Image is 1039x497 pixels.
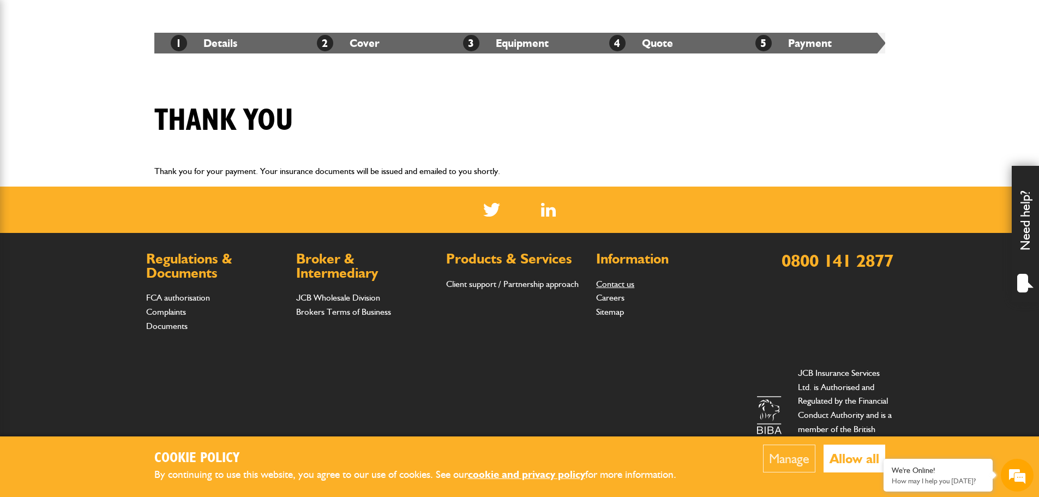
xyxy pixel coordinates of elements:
span: 4 [609,35,626,51]
span: 5 [755,35,772,51]
li: Payment [739,33,885,53]
a: Contact us [596,279,634,289]
input: Enter your last name [14,101,199,125]
a: 1Details [171,37,237,50]
p: How may I help you today? [892,477,984,485]
em: Start Chat [148,336,198,351]
img: d_20077148190_company_1631870298795_20077148190 [19,61,46,76]
div: Minimize live chat window [179,5,205,32]
button: Manage [763,445,815,472]
h2: Regulations & Documents [146,252,285,280]
a: 0800 141 2877 [782,250,893,271]
a: cookie and privacy policy [468,468,585,481]
p: Thank you for your payment. Your insurance documents will be issued and emailed to you shortly. [154,164,885,178]
div: Need help? [1012,166,1039,302]
a: Client support / Partnership approach [446,279,579,289]
a: 3Equipment [463,37,549,50]
a: Complaints [146,307,186,317]
a: Brokers Terms of Business [296,307,391,317]
a: Careers [596,292,624,303]
div: Chat with us now [57,61,183,75]
input: Enter your phone number [14,165,199,189]
img: Linked In [541,203,556,217]
button: Allow all [824,445,885,472]
a: 2Cover [317,37,380,50]
a: JCB Wholesale Division [296,292,380,303]
p: By continuing to use this website, you agree to our use of cookies. See our for more information. [154,466,694,483]
div: We're Online! [892,466,984,475]
span: 1 [171,35,187,51]
h1: Thank you [154,103,293,139]
input: Enter your email address [14,133,199,157]
img: Twitter [483,203,500,217]
h2: Cookie Policy [154,450,694,467]
a: 4Quote [609,37,673,50]
h2: Broker & Intermediary [296,252,435,280]
a: LinkedIn [541,203,556,217]
h2: Products & Services [446,252,585,266]
a: Documents [146,321,188,331]
a: FCA authorisation [146,292,210,303]
h2: Information [596,252,735,266]
p: JCB Insurance Services Ltd. is Authorised and Regulated by the Financial Conduct Authority and is... [798,366,893,464]
a: Sitemap [596,307,624,317]
textarea: Type your message and hit 'Enter' [14,197,199,327]
span: 3 [463,35,479,51]
span: 2 [317,35,333,51]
